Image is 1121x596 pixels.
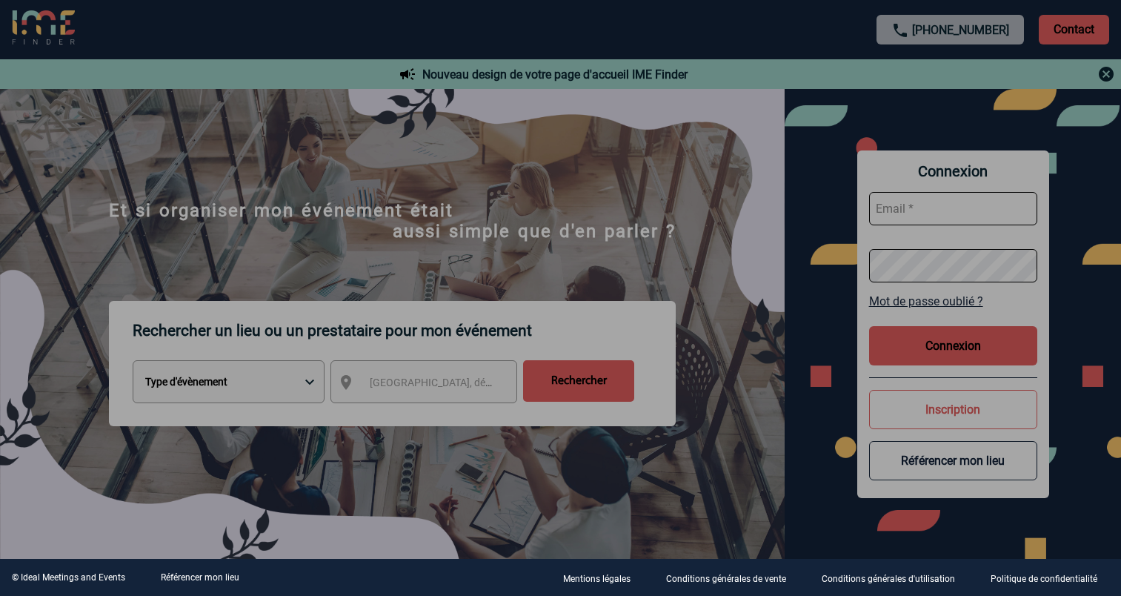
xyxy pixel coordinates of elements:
a: Conditions générales de vente [654,571,810,585]
a: Référencer mon lieu [161,572,239,583]
a: Mentions légales [551,571,654,585]
p: Conditions générales de vente [666,574,786,584]
p: Politique de confidentialité [991,574,1097,584]
a: Politique de confidentialité [979,571,1121,585]
a: Conditions générales d'utilisation [810,571,979,585]
p: Mentions légales [563,574,631,584]
div: © Ideal Meetings and Events [12,572,125,583]
p: Conditions générales d'utilisation [822,574,955,584]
